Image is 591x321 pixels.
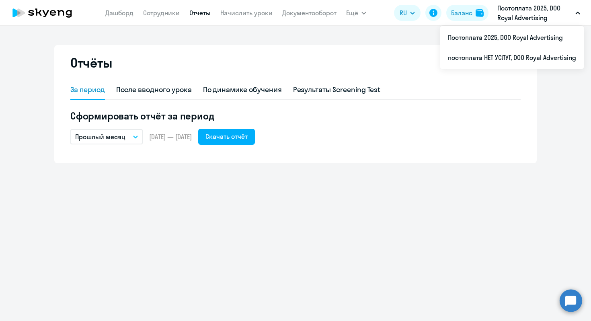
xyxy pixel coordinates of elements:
div: Баланс [451,8,472,18]
div: За период [70,84,105,95]
p: Постоплата 2025, DOO Royal Advertising [497,3,572,23]
button: Прошлый месяц [70,129,143,144]
a: Отчеты [189,9,211,17]
button: Постоплата 2025, DOO Royal Advertising [493,3,584,23]
div: После вводного урока [116,84,192,95]
img: balance [476,9,484,17]
div: Скачать отчёт [205,132,248,141]
a: Сотрудники [143,9,180,17]
button: Ещё [346,5,366,21]
span: RU [400,8,407,18]
a: Начислить уроки [220,9,273,17]
button: Балансbalance [446,5,488,21]
span: [DATE] — [DATE] [149,132,192,141]
div: По динамике обучения [203,84,282,95]
ul: Ещё [440,26,584,69]
h2: Отчёты [70,55,112,71]
button: RU [394,5,421,21]
span: Ещё [346,8,358,18]
h5: Сформировать отчёт за период [70,109,521,122]
button: Скачать отчёт [198,129,255,145]
a: Дашборд [105,9,133,17]
a: Документооборот [282,9,337,17]
p: Прошлый месяц [75,132,125,142]
div: Результаты Screening Test [293,84,381,95]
